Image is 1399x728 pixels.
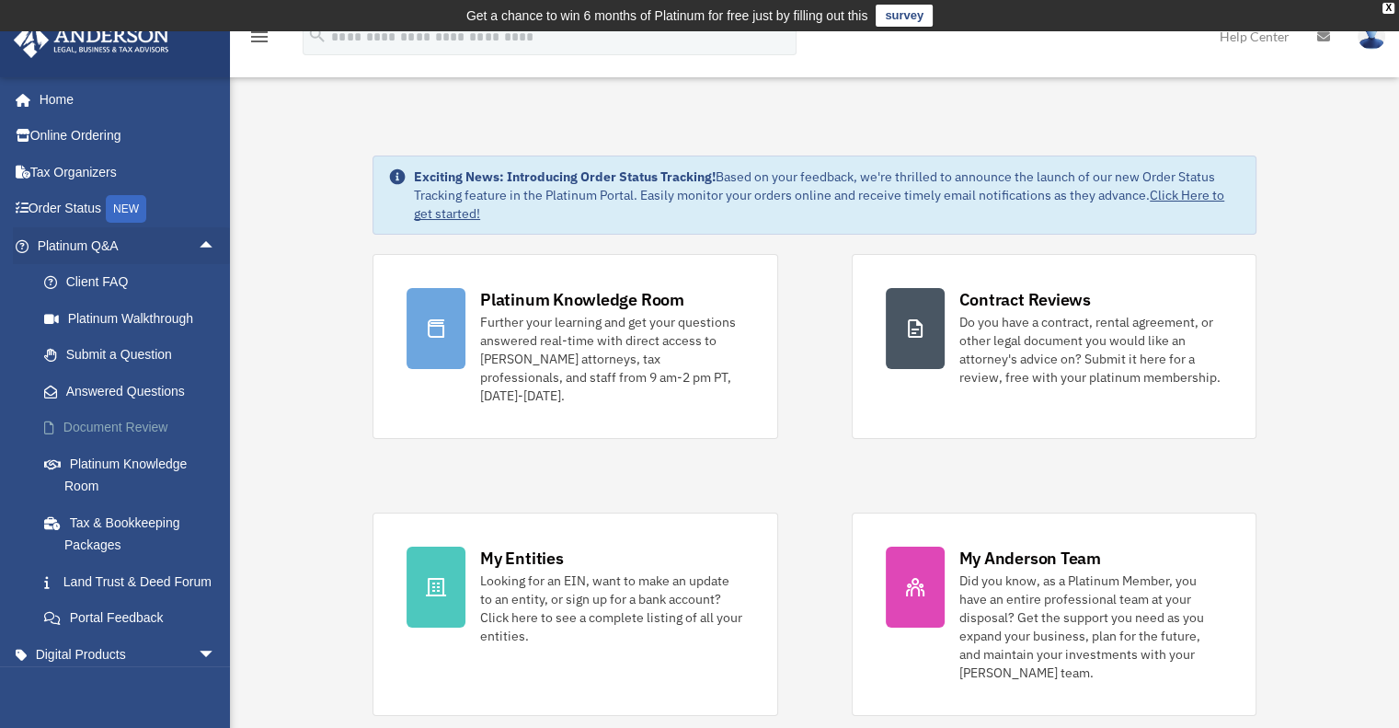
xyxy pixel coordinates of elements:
a: survey [876,5,933,27]
a: My Entities Looking for an EIN, want to make an update to an entity, or sign up for a bank accoun... [373,513,777,716]
a: Portal Feedback [26,600,244,637]
div: My Anderson Team [959,547,1101,570]
a: Order StatusNEW [13,191,244,228]
a: Tax Organizers [13,154,244,191]
div: Looking for an EIN, want to make an update to an entity, or sign up for a bank account? Click her... [480,572,743,645]
div: Contract Reviews [959,288,1091,311]
div: close [1382,3,1394,14]
span: arrow_drop_down [198,636,235,674]
div: Based on your feedback, we're thrilled to announce the launch of our new Order Status Tracking fe... [414,168,1241,223]
a: Contract Reviews Do you have a contract, rental agreement, or other legal document you would like... [852,254,1256,439]
a: My Anderson Team Did you know, as a Platinum Member, you have an entire professional team at your... [852,513,1256,716]
div: Platinum Knowledge Room [480,288,684,311]
div: Do you have a contract, rental agreement, or other legal document you would like an attorney's ad... [959,313,1222,387]
a: Submit a Question [26,337,244,374]
a: Answered Questions [26,373,244,410]
img: Anderson Advisors Platinum Portal [8,22,175,58]
a: Platinum Walkthrough [26,300,244,337]
a: Client FAQ [26,264,244,301]
div: Further your learning and get your questions answered real-time with direct access to [PERSON_NAM... [480,313,743,405]
a: Online Ordering [13,118,244,155]
span: arrow_drop_up [198,227,235,265]
div: NEW [106,195,146,223]
div: Get a chance to win 6 months of Platinum for free just by filling out this [466,5,868,27]
a: Land Trust & Deed Forum [26,563,244,600]
a: menu [248,32,270,48]
div: My Entities [480,547,563,570]
a: Platinum Knowledge Room Further your learning and get your questions answered real-time with dire... [373,254,777,439]
i: search [307,25,327,45]
a: Tax & Bookkeeping Packages [26,504,244,563]
a: Document Review [26,410,244,446]
a: Digital Productsarrow_drop_down [13,636,244,673]
div: Did you know, as a Platinum Member, you have an entire professional team at your disposal? Get th... [959,572,1222,682]
strong: Exciting News: Introducing Order Status Tracking! [414,168,716,185]
img: User Pic [1358,23,1385,50]
a: Platinum Knowledge Room [26,445,244,504]
a: Platinum Q&Aarrow_drop_up [13,227,244,264]
a: Click Here to get started! [414,187,1224,222]
a: Home [13,81,235,118]
i: menu [248,26,270,48]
